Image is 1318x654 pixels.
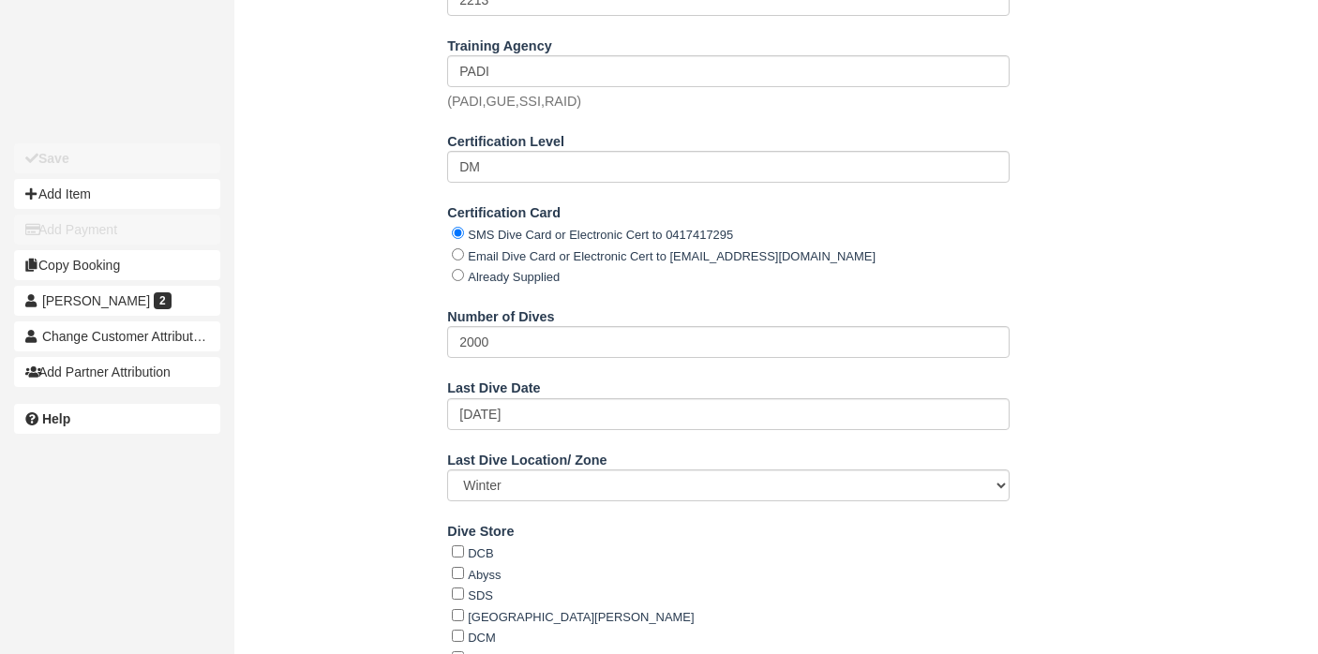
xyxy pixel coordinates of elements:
label: [GEOGRAPHIC_DATA][PERSON_NAME] [468,610,694,624]
a: [PERSON_NAME] 2 [14,286,220,316]
label: Training Agency [447,30,551,56]
label: Dive Store [447,515,514,542]
span: [PERSON_NAME] [42,293,150,308]
label: Number of Dives [447,301,554,327]
label: Last Dive Date [447,372,540,398]
label: Already Supplied [468,270,560,284]
label: Email Dive Card or Electronic Cert to [EMAIL_ADDRESS][DOMAIN_NAME] [468,249,876,263]
button: Add Payment [14,215,220,245]
p: (PADI,GUE,SSI,RAID) [447,92,581,111]
span: 2 [154,292,172,309]
label: DCB [468,546,493,560]
label: DCM [468,631,496,645]
label: SDS [468,588,493,602]
label: Last Dive Location/ Zone [447,444,607,470]
b: Help [42,411,70,426]
button: Change Customer Attribution [14,321,220,351]
label: SMS Dive Card or Electronic Cert to 0417417295 [468,228,733,242]
span: Change Customer Attribution [42,329,211,344]
b: Save [38,151,69,166]
button: Copy Booking [14,250,220,280]
button: Add Partner Attribution [14,357,220,387]
button: Add Item [14,179,220,209]
a: Help [14,404,220,434]
label: Certification Level [447,126,564,152]
button: Save [14,143,220,173]
label: Certification Card [447,197,561,223]
label: Abyss [468,568,501,582]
